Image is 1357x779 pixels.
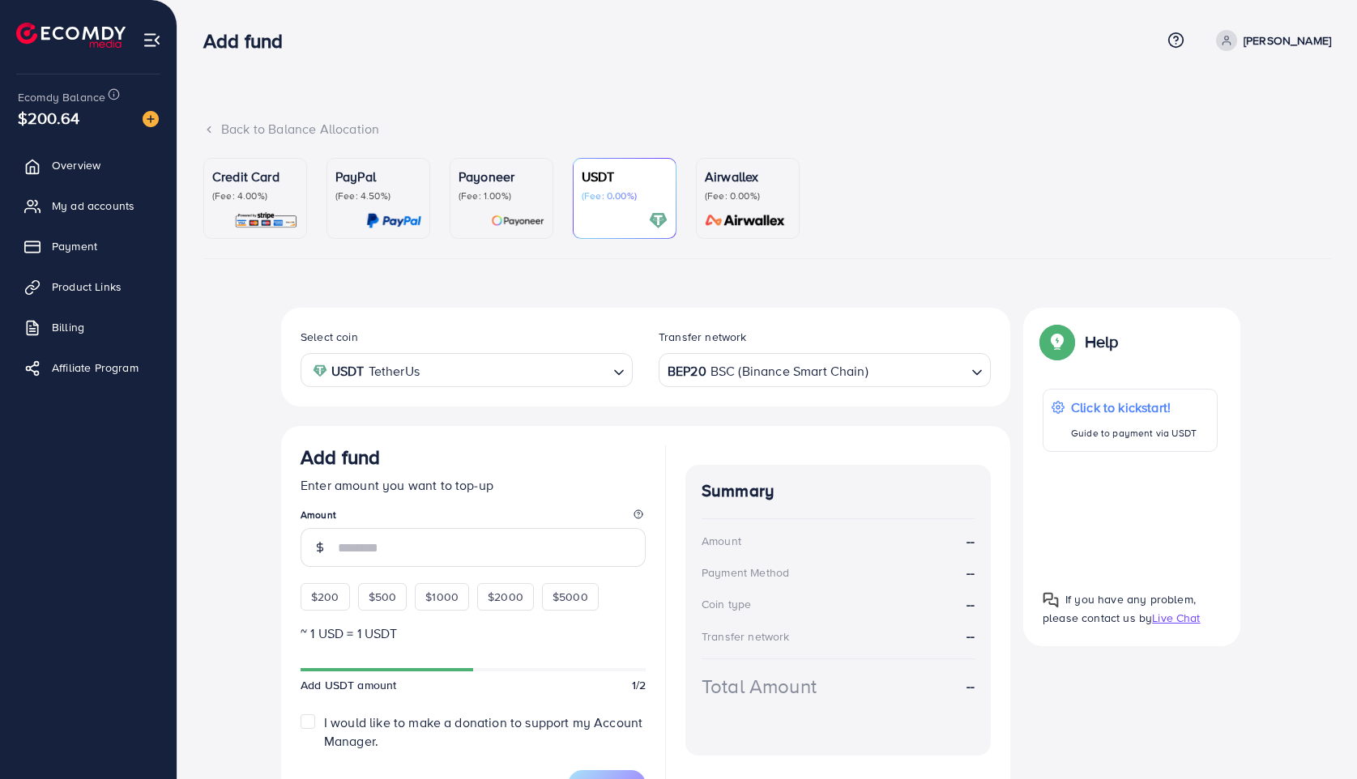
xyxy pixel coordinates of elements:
strong: -- [967,595,975,614]
p: Credit Card [212,167,298,186]
div: Search for option [301,353,633,386]
p: ~ 1 USD = 1 USDT [301,624,646,643]
label: Transfer network [659,329,747,345]
strong: -- [967,532,975,551]
div: Transfer network [702,628,790,645]
p: PayPal [335,167,421,186]
span: Billing [52,319,84,335]
span: $500 [369,589,397,605]
input: Search for option [425,358,607,383]
h3: Add fund [301,445,380,469]
img: card [649,211,668,230]
span: If you have any problem, please contact us by [1043,591,1196,626]
img: menu [143,31,161,49]
img: image [143,111,159,127]
img: coin [313,364,327,378]
span: 1/2 [632,677,646,693]
a: My ad accounts [12,189,164,222]
p: (Fee: 0.00%) [705,189,791,202]
p: Airwallex [705,167,791,186]
strong: -- [967,564,975,582]
h3: Add fund [203,29,296,53]
div: Payment Method [702,564,789,581]
span: $1000 [425,589,459,605]
strong: -- [967,627,975,645]
p: (Fee: 0.00%) [582,189,668,202]
p: Payoneer [459,167,544,186]
strong: BEP20 [668,360,706,383]
legend: Amount [301,508,646,528]
span: BSC (Binance Smart Chain) [711,360,868,383]
p: Guide to payment via USDT [1071,424,1197,443]
span: $200 [311,589,339,605]
img: card [491,211,544,230]
div: Total Amount [702,672,817,700]
strong: USDT [331,360,365,383]
p: (Fee: 1.00%) [459,189,544,202]
div: Back to Balance Allocation [203,120,1331,138]
div: Amount [702,533,741,549]
span: $200.64 [18,106,79,130]
label: Select coin [301,329,358,345]
div: Search for option [659,353,991,386]
p: Enter amount you want to top-up [301,475,646,495]
p: USDT [582,167,668,186]
span: Payment [52,238,97,254]
span: Product Links [52,279,122,295]
span: TetherUs [369,360,420,383]
span: Overview [52,157,100,173]
strong: -- [967,677,975,696]
span: $5000 [553,589,588,605]
span: Add USDT amount [301,677,396,693]
span: $2000 [488,589,523,605]
p: (Fee: 4.00%) [212,189,298,202]
input: Search for option [870,358,965,383]
span: Live Chat [1152,610,1200,626]
img: card [700,211,791,230]
p: [PERSON_NAME] [1244,31,1331,50]
a: [PERSON_NAME] [1210,30,1331,51]
a: Billing [12,311,164,343]
h4: Summary [702,481,975,501]
img: Popup guide [1043,592,1059,608]
a: Overview [12,149,164,181]
a: Payment [12,230,164,262]
span: Affiliate Program [52,360,139,376]
img: Popup guide [1043,327,1072,356]
div: Coin type [702,596,751,612]
p: (Fee: 4.50%) [335,189,421,202]
img: card [234,211,298,230]
span: My ad accounts [52,198,134,214]
p: Help [1085,332,1119,351]
a: Product Links [12,270,164,303]
span: Ecomdy Balance [18,89,105,105]
img: logo [16,23,126,48]
a: Affiliate Program [12,351,164,384]
span: I would like to make a donation to support my Account Manager. [324,713,642,750]
p: Click to kickstart! [1071,398,1197,417]
img: card [366,211,421,230]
